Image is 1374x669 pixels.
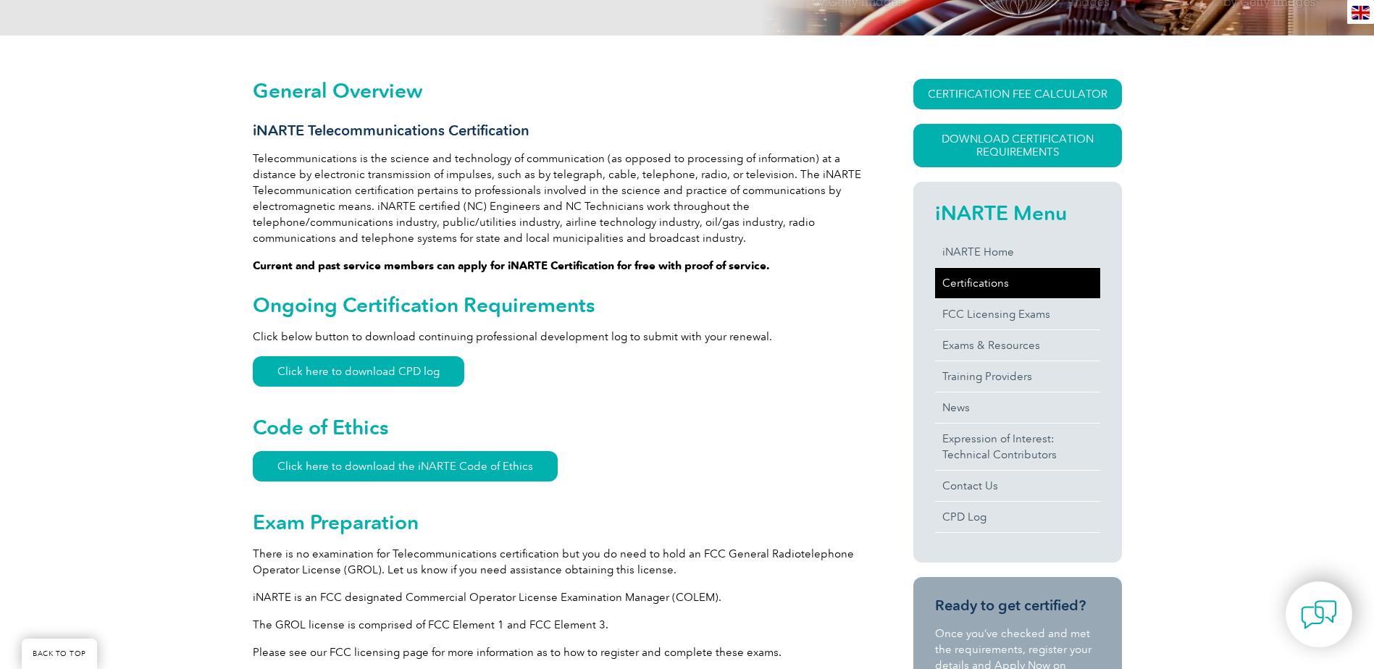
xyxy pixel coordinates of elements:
[22,639,97,669] a: BACK TO TOP
[1301,597,1337,633] img: contact-chat.png
[253,510,861,534] h2: Exam Preparation
[253,329,861,345] p: Click below button to download continuing professional development log to submit with your renewal.
[1352,6,1370,20] img: en
[253,451,558,481] a: Click here to download the iNARTE Code of Ethics
[253,259,770,272] strong: Current and past service members can apply for iNARTE Certification for free with proof of service.
[253,589,861,605] p: iNARTE is an FCC designated Commercial Operator License Examination Manager (COLEM).
[935,471,1100,501] a: Contact Us
[935,330,1100,361] a: Exams & Resources
[253,644,861,660] p: Please see our FCC licensing page for more information as to how to register and complete these e...
[935,237,1100,267] a: iNARTE Home
[253,617,861,633] p: The GROL license is comprised of FCC Element 1 and FCC Element 3.
[935,361,1100,392] a: Training Providers
[935,392,1100,423] a: News
[935,299,1100,329] a: FCC Licensing Exams
[913,124,1122,167] a: Download Certification Requirements
[935,268,1100,298] a: Certifications
[253,546,861,578] p: There is no examination for Telecommunications certification but you do need to hold an FCC Gener...
[935,597,1100,615] h3: Ready to get certified?
[935,424,1100,470] a: Expression of Interest:Technical Contributors
[253,122,861,140] h3: iNARTE Telecommunications Certification
[935,201,1100,224] h2: iNARTE Menu
[935,502,1100,532] a: CPD Log
[253,356,464,387] a: Click here to download CPD log
[913,79,1122,109] a: CERTIFICATION FEE CALCULATOR
[253,293,861,316] h2: Ongoing Certification Requirements
[253,79,861,102] h2: General Overview
[253,151,861,246] p: Telecommunications is the science and technology of communication (as opposed to processing of in...
[253,416,861,439] h2: Code of Ethics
